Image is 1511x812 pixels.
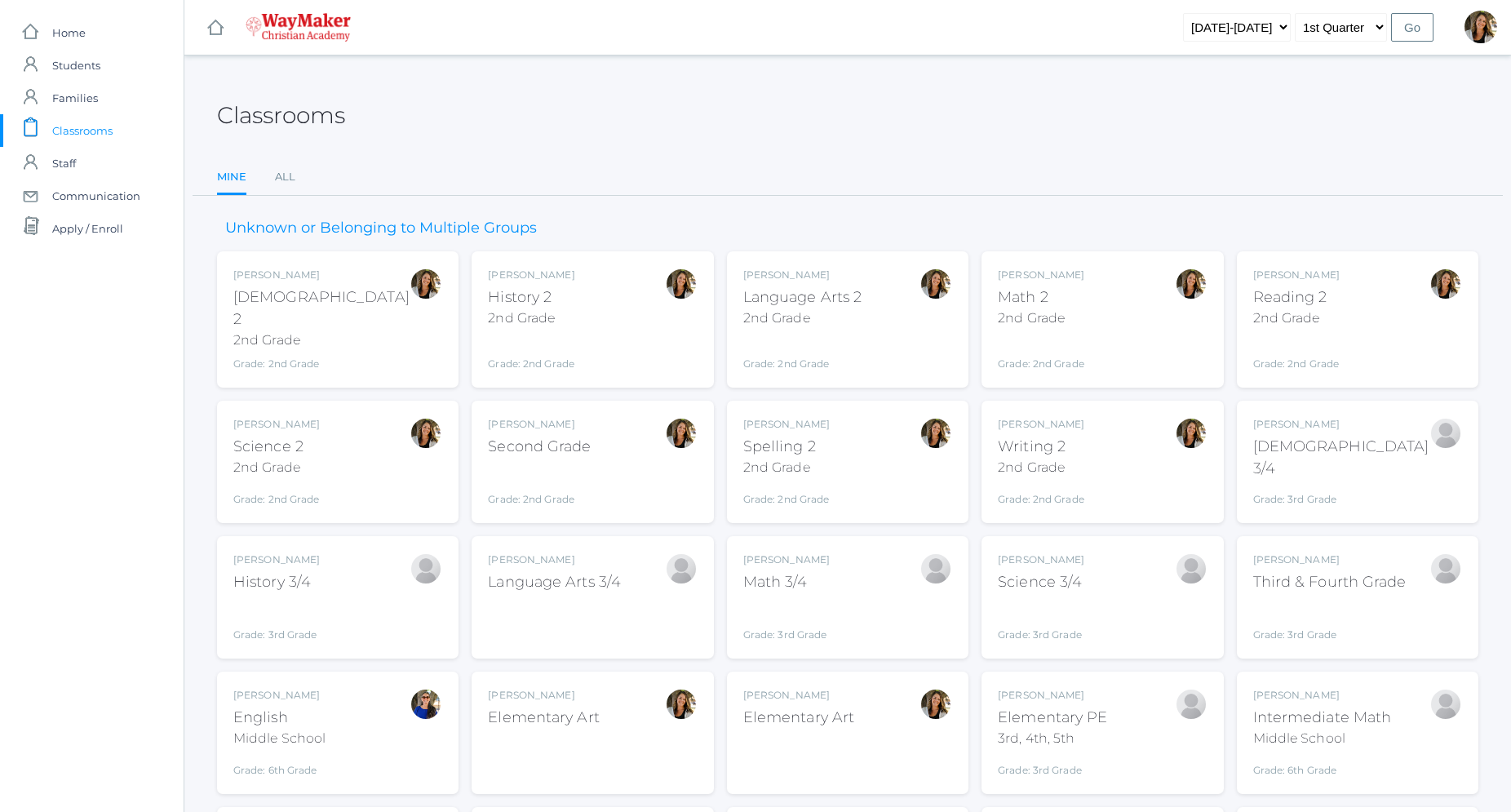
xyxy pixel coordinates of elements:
div: Amber Farnes [919,417,952,450]
div: Elementary Art [488,707,599,729]
div: Grade: 6th Grade [233,755,326,778]
div: Grade: 2nd Grade [233,484,320,507]
span: Families [52,82,98,114]
div: Grade: 2nd Grade [488,335,574,371]
div: Joshua Bennett [1429,552,1462,585]
div: Bonnie Posey [1429,688,1462,721]
div: Grade: 2nd Grade [1253,335,1340,371]
div: Language Arts 3/4 [488,571,621,593]
div: [PERSON_NAME] [488,268,574,282]
div: Grade: 3rd Grade [233,600,320,642]
div: Science 3/4 [998,571,1084,593]
div: Amber Farnes [665,268,698,300]
div: History 2 [488,286,574,308]
div: 2nd Grade [1253,308,1340,328]
span: Home [52,16,86,49]
div: Amber Farnes [665,688,698,721]
div: Stephanie Todhunter [410,688,442,721]
div: 2nd Grade [233,458,320,477]
span: Apply / Enroll [52,212,123,245]
div: [PERSON_NAME] [998,688,1107,703]
a: All [275,161,295,193]
div: History 3/4 [233,571,320,593]
div: 2nd Grade [743,308,862,328]
div: Amber Farnes [410,417,442,450]
div: Grade: 2nd Grade [743,484,830,507]
span: Students [52,49,100,82]
div: [PERSON_NAME] [998,552,1084,567]
div: Grade: 3rd Grade [998,600,1084,642]
div: [PERSON_NAME] [743,688,854,703]
span: Communication [52,180,140,212]
div: Math 2 [998,286,1084,308]
div: Grade: 3rd Grade [743,600,830,642]
div: Elementary PE [998,707,1107,729]
div: Joshua Bennett [665,552,698,585]
div: Grade: 3rd Grade [1253,600,1407,642]
div: Grade: 6th Grade [1253,755,1392,778]
span: Classrooms [52,114,113,147]
div: Middle School [233,729,326,748]
a: Mine [217,161,246,196]
div: Middle School [1253,729,1392,748]
div: Spelling 2 [743,436,830,458]
h2: Classrooms [217,103,345,128]
span: Staff [52,147,76,180]
div: Amber Farnes [1464,11,1497,43]
div: Third & Fourth Grade [1253,571,1407,593]
div: 3rd, 4th, 5th [998,729,1107,748]
div: Grade: 2nd Grade [998,335,1084,371]
div: Amber Farnes [919,688,952,721]
div: Joshua Bennett [410,552,442,585]
div: Grade: 2nd Grade [743,335,862,371]
div: Grade: 3rd Grade [998,755,1107,778]
div: [PERSON_NAME] [743,268,862,282]
div: [PERSON_NAME] [488,688,599,703]
div: Language Arts 2 [743,286,862,308]
div: [PERSON_NAME] [1253,268,1340,282]
div: Amber Farnes [1175,268,1207,300]
div: 2nd Grade [233,331,410,350]
div: Writing 2 [998,436,1084,458]
div: 2nd Grade [998,458,1084,477]
div: Elementary Art [743,707,854,729]
div: Amber Farnes [665,417,698,450]
div: Intermediate Math [1253,707,1392,729]
div: [DEMOGRAPHIC_DATA] 3/4 [1253,436,1429,480]
div: [PERSON_NAME] [998,268,1084,282]
h3: Unknown or Belonging to Multiple Groups [217,220,545,237]
div: Math 3/4 [743,571,830,593]
div: Grade: 2nd Grade [233,357,410,371]
div: [PERSON_NAME] [743,417,830,432]
div: [PERSON_NAME] [233,552,320,567]
div: Amber Farnes [1175,417,1207,450]
div: [PERSON_NAME] [1253,552,1407,567]
div: 2nd Grade [488,308,574,328]
div: [PERSON_NAME] [998,417,1084,432]
div: [PERSON_NAME] [488,552,621,567]
div: Second Grade [488,436,591,458]
div: [PERSON_NAME] [488,417,591,432]
div: [PERSON_NAME] [233,417,320,432]
div: [DEMOGRAPHIC_DATA] 2 [233,286,410,331]
div: 2nd Grade [743,458,830,477]
div: Joshua Bennett [919,552,952,585]
input: Go [1391,13,1433,42]
div: English [233,707,326,729]
div: Joshua Bennett [1429,417,1462,450]
div: Amber Farnes [410,268,442,300]
div: Reading 2 [1253,286,1340,308]
div: [PERSON_NAME] [1253,688,1392,703]
div: Joshua Bennett [1175,552,1207,585]
div: [PERSON_NAME] [743,552,830,567]
div: [PERSON_NAME] [1253,417,1429,432]
img: 4_waymaker-logo-stack-white.png [246,13,351,42]
div: 2nd Grade [998,308,1084,328]
div: Grade: 2nd Grade [998,484,1084,507]
div: [PERSON_NAME] [233,268,410,282]
div: [PERSON_NAME] [233,688,326,703]
div: Amber Farnes [1429,268,1462,300]
div: Amber Farnes [919,268,952,300]
div: Grade: 2nd Grade [488,464,591,507]
div: Science 2 [233,436,320,458]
